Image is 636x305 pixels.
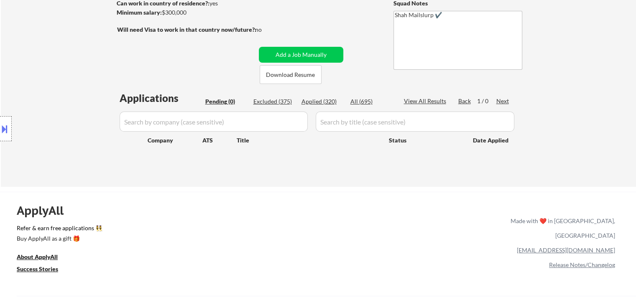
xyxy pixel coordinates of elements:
a: [EMAIL_ADDRESS][DOMAIN_NAME] [517,247,615,254]
a: Release Notes/Changelog [549,261,615,268]
a: Success Stories [17,264,69,275]
div: Date Applied [473,136,510,145]
div: Title [237,136,381,145]
div: Pending (0) [205,97,247,106]
u: Success Stories [17,265,58,272]
div: Made with ❤️ in [GEOGRAPHIC_DATA], [GEOGRAPHIC_DATA] [507,213,615,243]
div: no [255,25,279,34]
a: About ApplyAll [17,252,69,263]
div: Excluded (375) [253,97,295,106]
div: ApplyAll [17,203,73,218]
button: Add a Job Manually [259,47,343,63]
strong: Minimum salary: [117,9,162,16]
div: View All Results [404,97,449,105]
div: Status [389,132,461,147]
u: About ApplyAll [17,253,58,260]
input: Search by title (case sensitive) [316,112,514,132]
div: Applied (320) [301,97,343,106]
strong: Will need Visa to work in that country now/future?: [117,26,256,33]
div: 1 / 0 [477,97,496,105]
div: All (695) [350,97,392,106]
a: Buy ApplyAll as a gift 🎁 [17,234,100,244]
a: Refer & earn free applications 👯‍♀️ [17,225,336,234]
div: Applications [120,93,202,103]
div: $300,000 [117,8,256,17]
div: Buy ApplyAll as a gift 🎁 [17,236,100,241]
div: Company [148,136,202,145]
div: Next [496,97,510,105]
div: Back [458,97,472,105]
input: Search by company (case sensitive) [120,112,308,132]
div: ATS [202,136,237,145]
button: Download Resume [260,65,322,84]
